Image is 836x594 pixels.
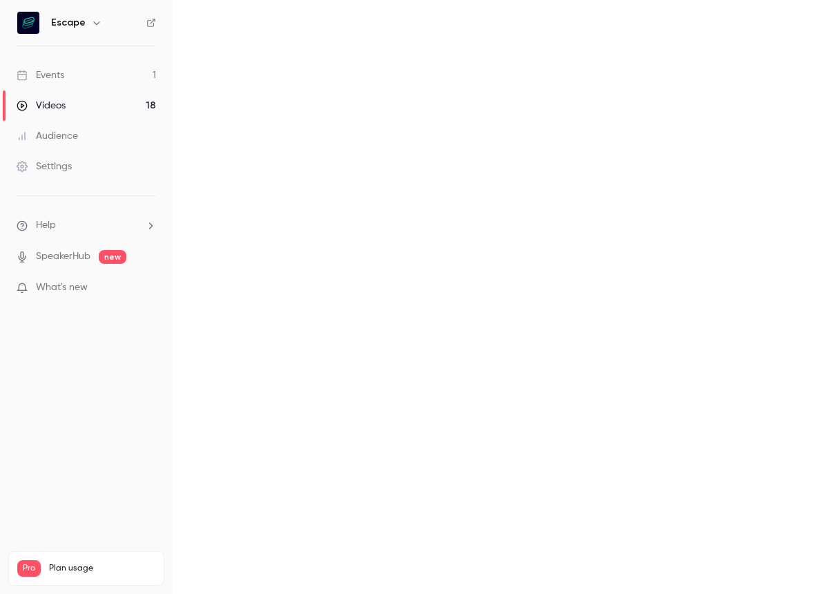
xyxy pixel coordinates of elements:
iframe: Noticeable Trigger [139,282,156,294]
li: help-dropdown-opener [17,218,156,233]
div: Settings [17,160,72,173]
div: Events [17,68,64,82]
h6: Escape [51,16,86,30]
span: Plan usage [49,563,155,574]
span: Pro [17,560,41,577]
span: Help [36,218,56,233]
span: What's new [36,280,88,295]
div: Videos [17,99,66,113]
img: Escape [17,12,39,34]
div: Audience [17,129,78,143]
a: SpeakerHub [36,249,90,264]
span: new [99,250,126,264]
